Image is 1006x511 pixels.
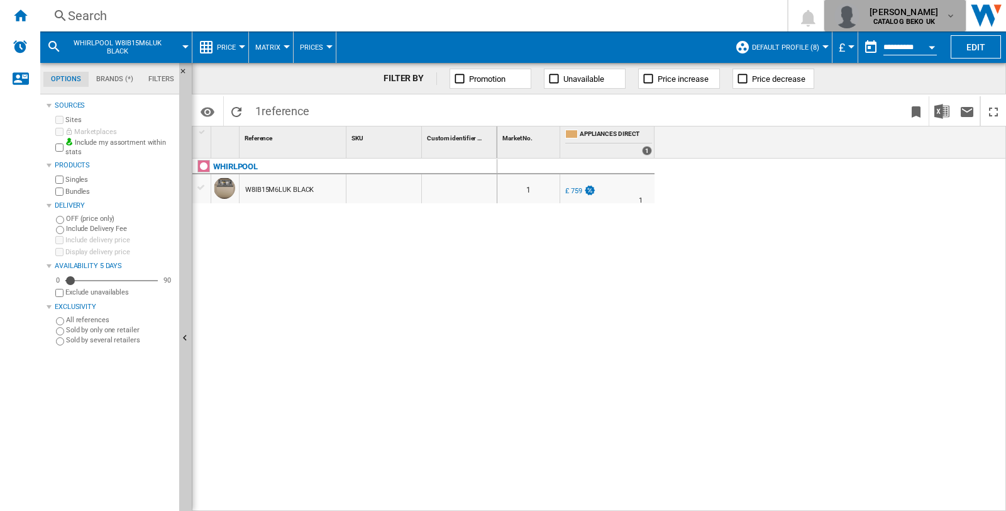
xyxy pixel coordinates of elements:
img: excel-24x24.png [934,104,949,119]
input: Singles [55,176,64,184]
button: Price decrease [732,69,814,89]
div: Products [55,160,174,171]
button: Price increase [638,69,720,89]
div: Delivery Time : 1 day [639,194,643,207]
input: Sold by only one retailer [56,327,64,335]
div: Availability 5 Days [55,261,174,271]
input: Include my assortment within stats [55,140,64,155]
button: Default profile (8) [752,31,826,63]
span: Custom identifier [427,135,476,142]
span: Price increase [658,74,709,84]
label: Display delivery price [65,247,174,257]
label: All references [66,315,174,325]
img: profile.jpg [834,3,860,28]
button: Reload [224,96,249,126]
label: Bundles [65,187,174,196]
input: Include Delivery Fee [56,226,64,234]
div: Sources [55,101,174,111]
div: Sort None [349,126,421,146]
span: Market No. [502,135,533,142]
div: WHIRLPOOL W8IB15M6LUK BLACK [47,31,185,63]
span: Price decrease [752,74,805,84]
md-slider: Availability [65,274,158,287]
div: Sort None [500,126,560,146]
button: WHIRLPOOL W8IB15M6LUK BLACK [67,31,180,63]
img: mysite-bg-18x18.png [65,138,73,145]
span: WHIRLPOOL W8IB15M6LUK BLACK [67,39,168,55]
span: reference [262,104,309,118]
div: Default profile (8) [735,31,826,63]
div: Search [68,7,754,25]
button: £ [839,31,851,63]
button: Options [195,100,220,123]
span: Price [217,43,236,52]
div: Reference Sort None [242,126,346,146]
div: Market No. Sort None [500,126,560,146]
button: Open calendar [920,34,943,57]
button: Edit [951,35,1001,59]
label: Include delivery price [65,235,174,245]
label: Sold by several retailers [66,335,174,345]
div: 1 offers sold by APPLIANCES DIRECT [642,146,652,155]
label: Include Delivery Fee [66,224,174,233]
label: Exclude unavailables [65,288,174,297]
div: Custom identifier Sort None [424,126,497,146]
button: Send this report by email [954,96,980,126]
input: Display delivery price [55,248,64,256]
div: Sort None [242,126,346,146]
div: 1 [497,174,560,203]
div: 90 [160,276,174,285]
div: Click to filter on that brand [213,159,258,174]
div: Exclusivity [55,302,174,312]
input: Sites [55,116,64,124]
b: CATALOG BEKO UK [873,18,935,26]
label: Sites [65,115,174,125]
span: Prices [300,43,323,52]
input: Marketplaces [55,128,64,136]
input: OFF (price only) [56,216,64,224]
span: 1 [249,96,316,123]
span: APPLIANCES DIRECT [580,130,652,140]
input: Include delivery price [55,236,64,244]
button: Maximize [981,96,1006,126]
label: Singles [65,175,174,184]
img: alerts-logo.svg [13,39,28,54]
img: promotionV3.png [583,185,596,196]
button: md-calendar [858,35,883,60]
input: All references [56,317,64,325]
button: Download in Excel [929,96,954,126]
div: SKU Sort None [349,126,421,146]
md-tab-item: Options [43,72,89,87]
div: Sort None [214,126,239,146]
div: £ 759 [563,185,596,198]
div: APPLIANCES DIRECT 1 offers sold by APPLIANCES DIRECT [563,126,655,158]
button: Matrix [255,31,287,63]
md-tab-item: Filters [141,72,182,87]
input: Sold by several retailers [56,337,64,345]
input: Display delivery price [55,289,64,297]
label: OFF (price only) [66,214,174,223]
button: Bookmark this report [904,96,929,126]
div: £ 759 [565,187,582,195]
label: Sold by only one retailer [66,325,174,335]
button: Prices [300,31,329,63]
input: Bundles [55,188,64,196]
div: FILTER BY [384,72,437,85]
div: W8IB15M6LUK BLACK [245,176,314,205]
md-menu: Currency [832,31,858,63]
div: Price [199,31,242,63]
button: Unavailable [544,69,626,89]
label: Include my assortment within stats [65,138,174,157]
div: Sort None [424,126,497,146]
span: SKU [351,135,363,142]
md-tab-item: Brands (*) [89,72,141,87]
span: Unavailable [563,74,604,84]
button: Hide [179,63,194,86]
button: Promotion [450,69,531,89]
span: £ [839,41,845,54]
label: Marketplaces [65,127,174,137]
